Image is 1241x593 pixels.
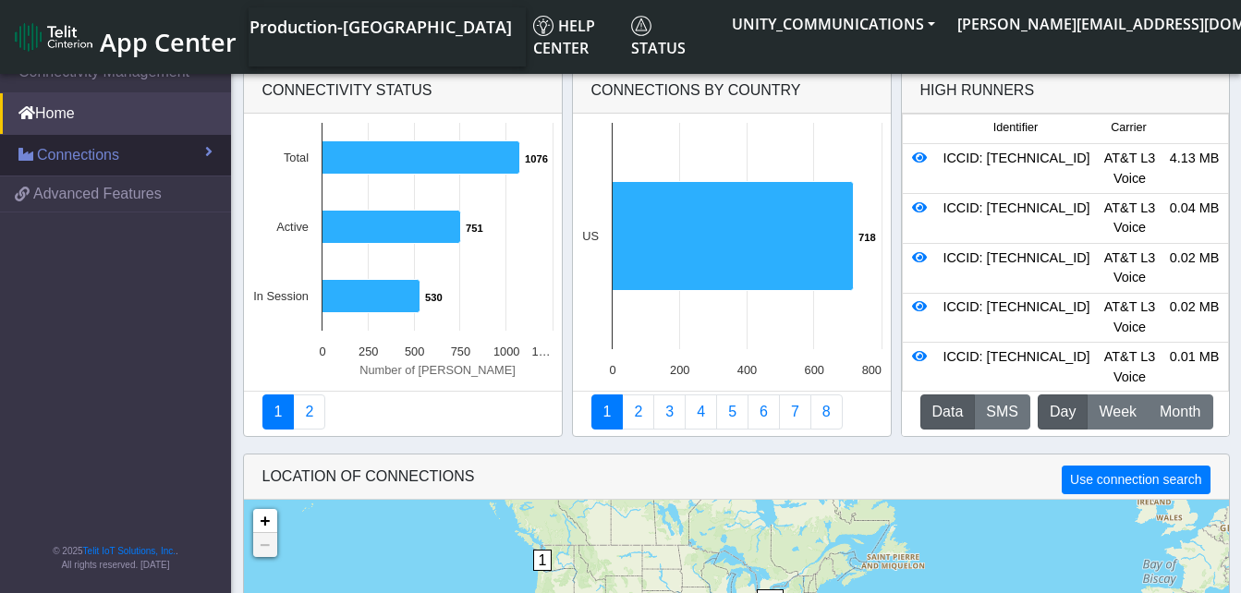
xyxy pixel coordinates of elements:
[736,363,756,377] text: 400
[404,345,423,358] text: 500
[810,394,843,430] a: Not Connected for 30 days
[15,18,234,57] a: App Center
[244,454,1229,500] div: LOCATION OF CONNECTIONS
[533,16,554,36] img: knowledge.svg
[253,533,277,557] a: Zoom out
[526,7,624,67] a: Help center
[283,151,308,164] text: Total
[1050,401,1076,423] span: Day
[573,68,891,114] div: Connections By Country
[670,363,689,377] text: 200
[974,394,1030,430] button: SMS
[1062,466,1210,494] button: Use connection search
[276,220,309,234] text: Active
[861,363,881,377] text: 800
[936,297,1098,337] div: ICCID: [TECHNICAL_ID]
[716,394,748,430] a: Usage by Carrier
[936,149,1098,188] div: ICCID: [TECHNICAL_ID]
[591,394,872,430] nav: Summary paging
[936,199,1098,238] div: ICCID: [TECHNICAL_ID]
[685,394,717,430] a: Connections By Carrier
[319,345,325,358] text: 0
[1162,347,1227,387] div: 0.01 MB
[425,292,443,303] text: 530
[293,394,325,430] a: Deployment status
[253,509,277,533] a: Zoom in
[779,394,811,430] a: Zero Session
[748,394,780,430] a: 14 Days Trend
[1162,248,1227,288] div: 0.02 MB
[622,394,654,430] a: Carrier
[920,79,1035,102] div: High Runners
[493,345,518,358] text: 1000
[244,68,562,114] div: Connectivity status
[591,394,624,430] a: Connections By Country
[15,22,92,52] img: logo-telit-cinterion-gw-new.png
[1098,347,1162,387] div: AT&T L3 Voice
[249,16,512,38] span: Production-[GEOGRAPHIC_DATA]
[450,345,469,358] text: 750
[631,16,686,58] span: Status
[858,232,876,243] text: 718
[466,223,483,234] text: 751
[1160,401,1200,423] span: Month
[653,394,686,430] a: Usage per Country
[804,363,823,377] text: 600
[1162,149,1227,188] div: 4.13 MB
[1098,248,1162,288] div: AT&T L3 Voice
[1162,199,1227,238] div: 0.04 MB
[920,394,976,430] button: Data
[531,345,550,358] text: 1…
[359,345,378,358] text: 250
[624,7,721,67] a: Status
[253,289,309,303] text: In Session
[533,16,595,58] span: Help center
[993,119,1038,137] span: Identifier
[262,394,543,430] nav: Summary paging
[33,183,162,205] span: Advanced Features
[936,347,1098,387] div: ICCID: [TECHNICAL_ID]
[525,153,548,164] text: 1076
[1098,297,1162,337] div: AT&T L3 Voice
[1098,199,1162,238] div: AT&T L3 Voice
[582,229,599,243] text: US
[533,550,553,571] span: 1
[37,144,119,166] span: Connections
[1162,297,1227,337] div: 0.02 MB
[1148,394,1212,430] button: Month
[631,16,651,36] img: status.svg
[1038,394,1088,430] button: Day
[721,7,946,41] button: UNITY_COMMUNICATIONS
[1087,394,1149,430] button: Week
[1098,149,1162,188] div: AT&T L3 Voice
[262,394,295,430] a: Connectivity status
[1099,401,1137,423] span: Week
[249,7,511,44] a: Your current platform instance
[100,25,237,59] span: App Center
[359,363,516,377] text: Number of [PERSON_NAME]
[936,248,1098,288] div: ICCID: [TECHNICAL_ID]
[1111,119,1146,137] span: Carrier
[83,546,176,556] a: Telit IoT Solutions, Inc.
[609,363,615,377] text: 0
